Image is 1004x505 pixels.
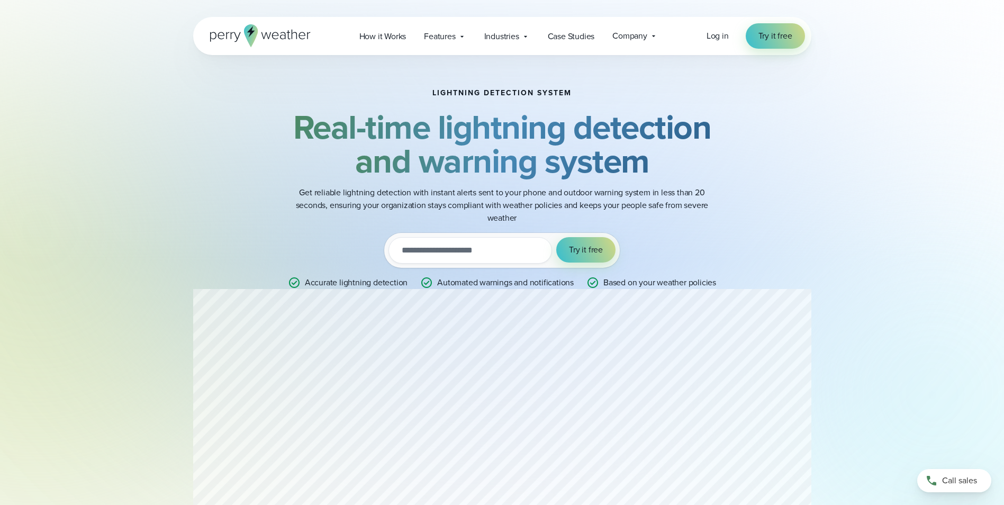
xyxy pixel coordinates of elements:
a: Log in [707,30,729,42]
h1: Lightning detection system [432,89,572,97]
a: How it Works [350,25,415,47]
button: Try it free [556,237,616,263]
span: Company [612,30,647,42]
span: How it Works [359,30,406,43]
a: Try it free [746,23,805,49]
strong: Real-time lightning detection and warning system [293,102,711,186]
span: Industries [484,30,519,43]
p: Get reliable lightning detection with instant alerts sent to your phone and outdoor warning syste... [291,186,714,224]
p: Accurate lightning detection [305,276,408,289]
span: Try it free [569,244,603,256]
p: Based on your weather policies [603,276,716,289]
span: Case Studies [548,30,595,43]
a: Case Studies [539,25,604,47]
p: Automated warnings and notifications [437,276,574,289]
span: Try it free [758,30,792,42]
a: Call sales [917,469,991,492]
span: Call sales [942,474,977,487]
span: Features [424,30,455,43]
